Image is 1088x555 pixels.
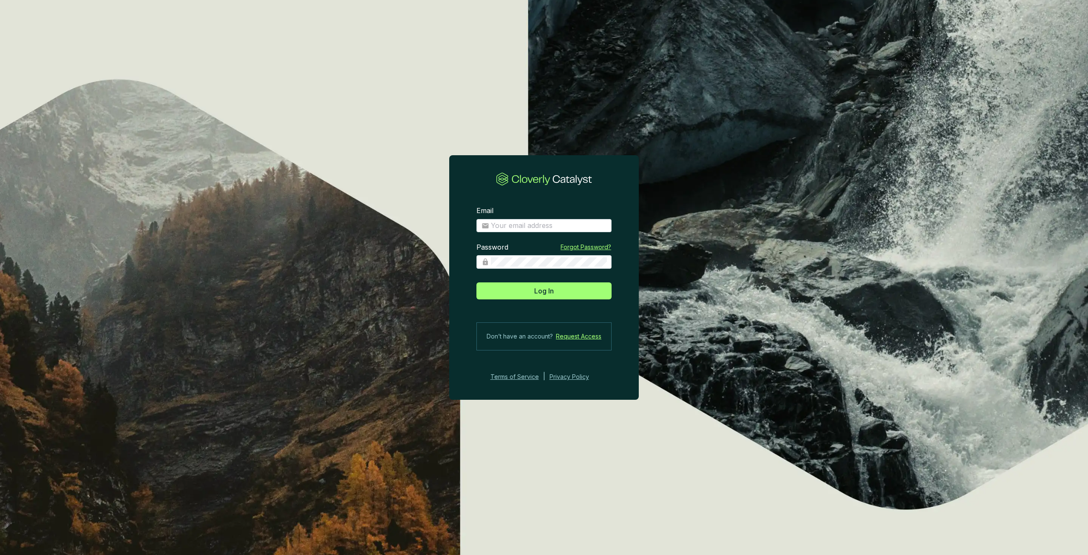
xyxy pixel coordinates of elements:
input: Email [491,221,606,231]
span: Don’t have an account? [487,331,553,342]
a: Forgot Password? [561,243,611,251]
label: Password [476,243,508,252]
a: Terms of Service [488,372,539,382]
a: Request Access [556,331,601,342]
label: Email [476,206,493,216]
span: Log In [534,286,554,296]
div: | [543,372,545,382]
button: Log In [476,282,612,299]
a: Privacy Policy [550,372,601,382]
input: Password [491,257,607,267]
